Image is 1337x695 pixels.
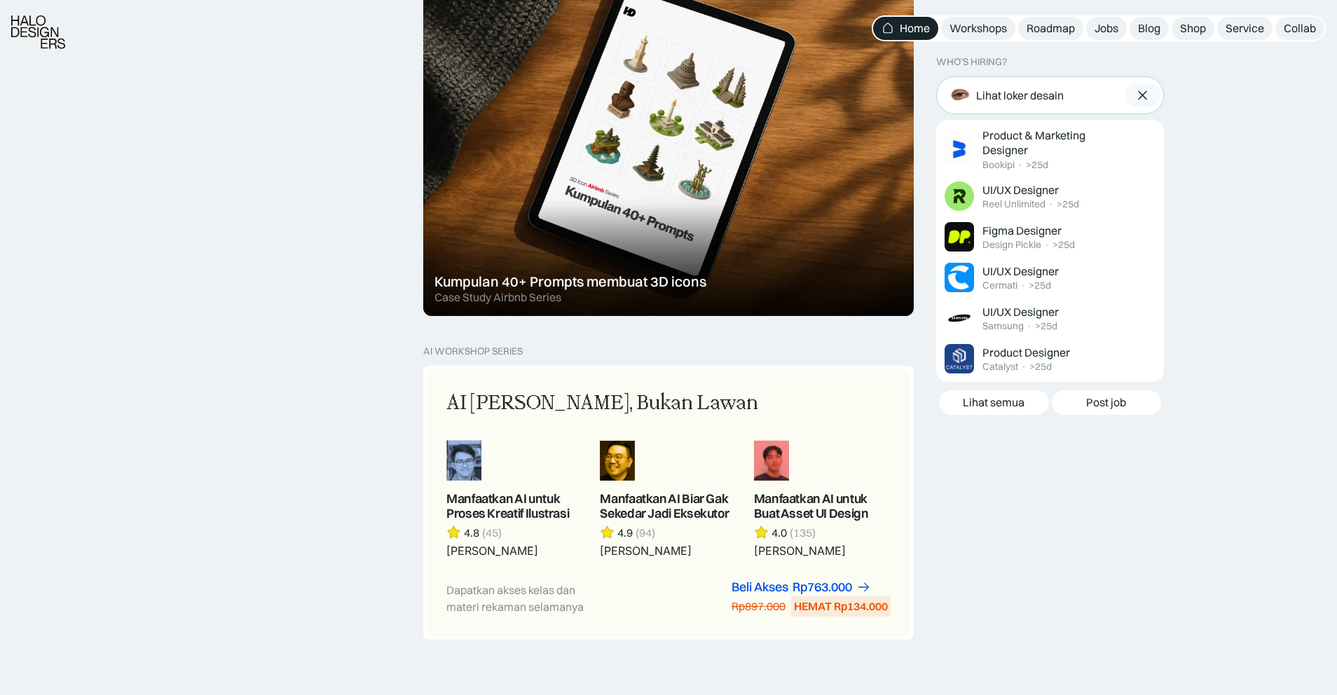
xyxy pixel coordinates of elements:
[1020,280,1026,291] div: ·
[1026,158,1048,170] div: >25d
[936,56,1007,68] div: WHO’S HIRING?
[982,223,1062,238] div: Figma Designer
[1130,17,1169,40] a: Blog
[446,582,605,615] div: Dapatkan akses kelas dan materi rekaman selamanya
[732,580,871,595] a: Beli AksesRp763.000
[945,222,974,252] img: Job Image
[1138,21,1160,36] div: Blog
[1048,198,1054,210] div: ·
[941,17,1015,40] a: Workshops
[939,216,1161,257] a: Job ImageFigma DesignerDesign Pickle·>25d
[1053,239,1075,251] div: >25d
[900,21,930,36] div: Home
[982,158,1015,170] div: Bookipi
[1052,390,1162,415] a: Post job
[1027,320,1032,332] div: ·
[1029,280,1051,291] div: >25d
[1172,17,1214,40] a: Shop
[963,395,1024,410] div: Lihat semua
[976,88,1064,102] div: Lihat loker desain
[1180,21,1206,36] div: Shop
[423,345,523,357] div: AI Workshop Series
[1029,361,1052,373] div: >25d
[1226,21,1264,36] div: Service
[982,345,1070,359] div: Product Designer
[945,344,974,373] img: Job Image
[949,21,1007,36] div: Workshops
[1275,17,1324,40] a: Collab
[945,263,974,292] img: Job Image
[939,176,1161,216] a: Job ImageUI/UX DesignerReel Unlimited·>25d
[1027,21,1075,36] div: Roadmap
[1217,17,1273,40] a: Service
[1021,361,1027,373] div: ·
[1086,17,1127,40] a: Jobs
[982,361,1018,373] div: Catalyst
[1017,158,1023,170] div: ·
[1095,21,1118,36] div: Jobs
[732,599,786,614] div: Rp897.000
[939,123,1161,176] a: Job ImageProduct & Marketing DesignerBookipi·>25d
[794,599,888,614] div: HEMAT Rp134.000
[982,239,1041,251] div: Design Pickle
[1018,17,1083,40] a: Roadmap
[1044,239,1050,251] div: ·
[982,263,1059,278] div: UI/UX Designer
[982,304,1059,319] div: UI/UX Designer
[1057,198,1079,210] div: >25d
[982,198,1045,210] div: Reel Unlimited
[732,580,788,595] div: Beli Akses
[793,580,852,595] div: Rp763.000
[873,17,938,40] a: Home
[1086,395,1126,410] div: Post job
[945,135,974,164] img: Job Image
[945,181,974,211] img: Job Image
[982,128,1126,158] div: Product & Marketing Designer
[939,338,1161,379] a: Job ImageProduct DesignerCatalyst·>25d
[945,303,974,333] img: Job Image
[982,320,1024,332] div: Samsung
[939,298,1161,338] a: Job ImageUI/UX DesignerSamsung·>25d
[1284,21,1316,36] div: Collab
[939,390,1049,415] a: Lihat semua
[446,389,758,418] div: AI [PERSON_NAME], Bukan Lawan
[982,280,1017,291] div: Cermati
[982,182,1059,197] div: UI/UX Designer
[1035,320,1057,332] div: >25d
[939,257,1161,298] a: Job ImageUI/UX DesignerCermati·>25d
